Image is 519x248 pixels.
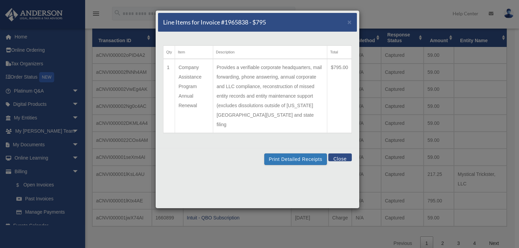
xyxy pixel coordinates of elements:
[328,153,352,161] button: Close
[213,46,327,59] th: Description
[175,46,213,59] th: Item
[264,153,327,165] button: Print Detailed Receipts
[347,18,352,26] span: ×
[213,59,327,133] td: Provides a verifiable corporate headquarters, mail forwarding, phone answering, annual corporate ...
[163,18,266,27] h5: Line Items for Invoice #1965838 - $795
[175,59,213,133] td: Company Assistance Program Annual Renewal
[347,18,352,26] button: Close
[163,59,175,133] td: 1
[327,59,352,133] td: $795.00
[163,46,175,59] th: Qty
[327,46,352,59] th: Total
